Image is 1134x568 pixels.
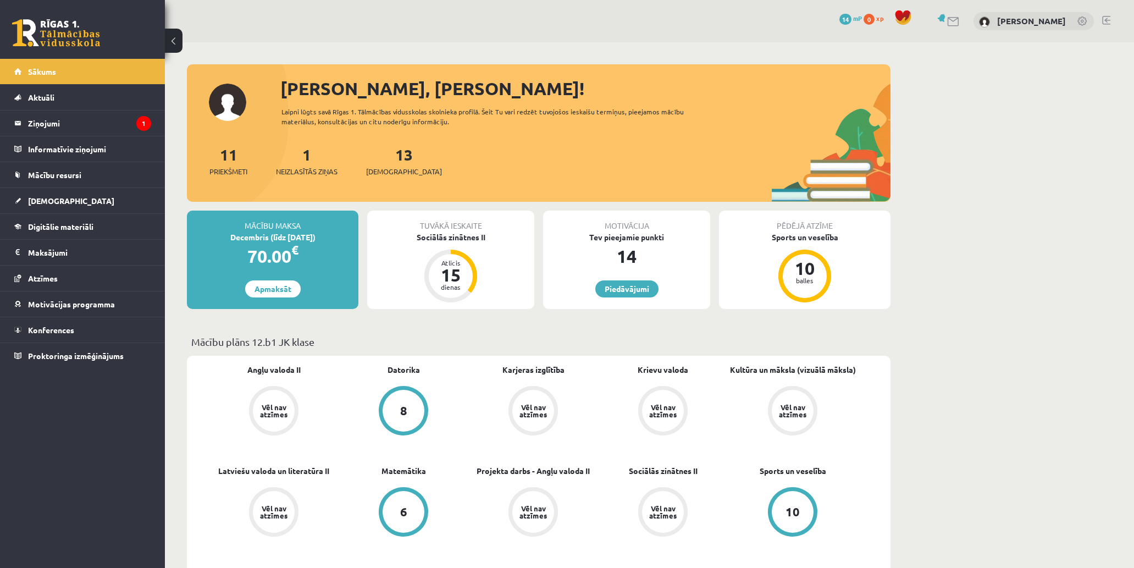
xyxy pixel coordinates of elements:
a: Datorika [388,364,420,376]
a: Informatīvie ziņojumi [14,136,151,162]
span: 14 [839,14,851,25]
span: Neizlasītās ziņas [276,166,338,177]
div: Tev pieejamie punkti [543,231,710,243]
span: Mācību resursi [28,170,81,180]
a: Projekta darbs - Angļu valoda II [477,465,590,477]
div: Laipni lūgts savā Rīgas 1. Tālmācības vidusskolas skolnieka profilā. Šeit Tu vari redzēt tuvojošo... [281,107,704,126]
a: Angļu valoda II [247,364,301,376]
a: Karjeras izglītība [502,364,565,376]
legend: Maksājumi [28,240,151,265]
a: Maksājumi [14,240,151,265]
div: 10 [788,260,821,277]
span: Motivācijas programma [28,299,115,309]
span: € [291,242,298,258]
div: Pēdējā atzīme [719,211,890,231]
span: Proktoringa izmēģinājums [28,351,124,361]
div: Vēl nav atzīmes [518,505,549,519]
span: Aktuāli [28,92,54,102]
a: Vēl nav atzīmes [209,487,339,539]
a: Vēl nav atzīmes [728,386,858,438]
a: Sociālās zinātnes II [629,465,698,477]
div: Vēl nav atzīmes [777,404,808,418]
a: Matemātika [381,465,426,477]
a: Atzīmes [14,266,151,291]
div: [PERSON_NAME], [PERSON_NAME]! [280,75,890,102]
a: Vēl nav atzīmes [598,487,728,539]
a: Vēl nav atzīmes [468,487,598,539]
div: Sociālās zinātnes II [367,231,534,243]
div: Decembris (līdz [DATE]) [187,231,358,243]
a: Sociālās zinātnes II Atlicis 15 dienas [367,231,534,304]
a: 8 [339,386,468,438]
a: Proktoringa izmēģinājums [14,343,151,368]
div: 6 [400,506,407,518]
div: Motivācija [543,211,710,231]
a: 14 mP [839,14,862,23]
a: Mācību resursi [14,162,151,188]
div: balles [788,277,821,284]
span: [DEMOGRAPHIC_DATA] [28,196,114,206]
a: Apmaksāt [245,280,301,297]
a: 13[DEMOGRAPHIC_DATA] [366,145,442,177]
div: Vēl nav atzīmes [518,404,549,418]
a: Vēl nav atzīmes [598,386,728,438]
div: 70.00 [187,243,358,269]
span: Konferences [28,325,74,335]
a: 1Neizlasītās ziņas [276,145,338,177]
a: 10 [728,487,858,539]
legend: Ziņojumi [28,111,151,136]
span: Digitālie materiāli [28,222,93,231]
p: Mācību plāns 12.b1 JK klase [191,334,886,349]
div: 14 [543,243,710,269]
span: Atzīmes [28,273,58,283]
a: Sākums [14,59,151,84]
legend: Informatīvie ziņojumi [28,136,151,162]
div: 10 [785,506,800,518]
span: mP [853,14,862,23]
div: Vēl nav atzīmes [648,505,678,519]
div: dienas [434,284,467,290]
a: Konferences [14,317,151,343]
a: Vēl nav atzīmes [468,386,598,438]
a: [PERSON_NAME] [997,15,1066,26]
a: Motivācijas programma [14,291,151,317]
a: Sports un veselība [760,465,826,477]
a: Kultūra un māksla (vizuālā māksla) [730,364,856,376]
a: Aktuāli [14,85,151,110]
div: Vēl nav atzīmes [648,404,678,418]
a: 11Priekšmeti [209,145,247,177]
div: Atlicis [434,260,467,266]
a: Latviešu valoda un literatūra II [218,465,329,477]
span: xp [876,14,883,23]
a: Vēl nav atzīmes [209,386,339,438]
div: Tuvākā ieskaite [367,211,534,231]
a: Piedāvājumi [595,280,659,297]
div: 8 [400,405,407,417]
span: Priekšmeti [209,166,247,177]
a: Rīgas 1. Tālmācības vidusskola [12,19,100,47]
span: 0 [864,14,875,25]
div: Mācību maksa [187,211,358,231]
a: Krievu valoda [638,364,688,376]
a: 6 [339,487,468,539]
div: 15 [434,266,467,284]
a: Sports un veselība 10 balles [719,231,890,304]
a: Ziņojumi1 [14,111,151,136]
img: Ralfs Cipulis [979,16,990,27]
span: [DEMOGRAPHIC_DATA] [366,166,442,177]
a: 0 xp [864,14,889,23]
div: Vēl nav atzīmes [258,505,289,519]
a: Digitālie materiāli [14,214,151,239]
div: Vēl nav atzīmes [258,404,289,418]
a: [DEMOGRAPHIC_DATA] [14,188,151,213]
span: Sākums [28,67,56,76]
div: Sports un veselība [719,231,890,243]
i: 1 [136,116,151,131]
